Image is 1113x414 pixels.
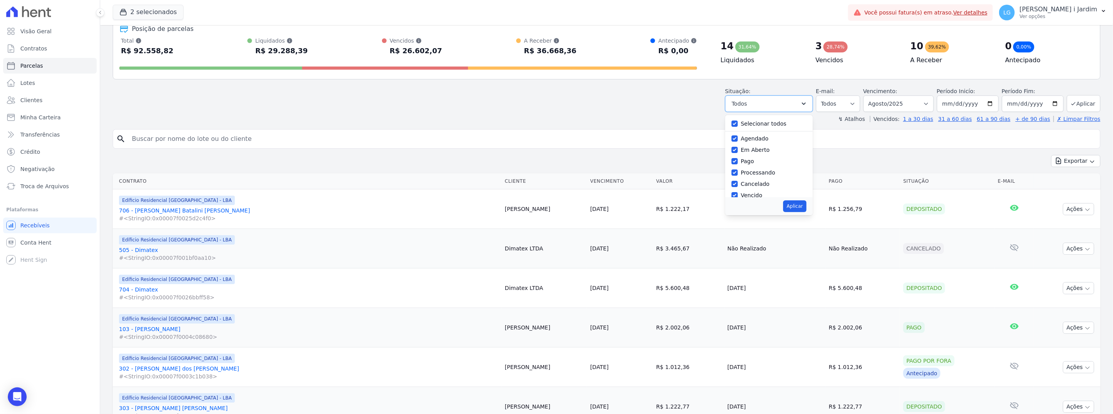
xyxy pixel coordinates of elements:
[826,308,900,347] td: R$ 2.002,06
[390,37,442,45] div: Vencidos
[121,45,173,57] div: R$ 92.558,82
[590,285,609,291] a: [DATE]
[1003,10,1011,15] span: LG
[993,2,1113,23] button: LG [PERSON_NAME] i Jardim Ver opções
[910,40,923,52] div: 10
[741,169,775,176] label: Processando
[119,373,499,380] span: #<StringIO:0x00007f0003c1b038>
[823,41,848,52] div: 28,74%
[1019,5,1097,13] p: [PERSON_NAME] i Jardim
[502,347,587,387] td: [PERSON_NAME]
[826,173,900,189] th: Pago
[732,99,747,108] span: Todos
[590,403,609,410] a: [DATE]
[524,37,576,45] div: A Receber
[590,206,609,212] a: [DATE]
[3,127,97,142] a: Transferências
[1063,282,1094,294] button: Ações
[720,40,733,52] div: 14
[864,9,988,17] span: Você possui fatura(s) em atraso.
[255,45,308,57] div: R$ 29.288,39
[953,9,988,16] a: Ver detalhes
[653,347,724,387] td: R$ 1.012,36
[127,131,1097,147] input: Buscar por nome do lote ou do cliente
[658,37,697,45] div: Antecipado
[725,95,813,112] button: Todos
[995,173,1034,189] th: E-mail
[925,41,949,52] div: 39,62%
[826,229,900,268] td: Não Realizado
[590,364,609,370] a: [DATE]
[658,45,697,57] div: R$ 0,00
[783,200,806,212] button: Aplicar
[590,245,609,252] a: [DATE]
[119,196,235,205] span: Edíficio Residencial [GEOGRAPHIC_DATA] - LBA
[741,121,787,127] label: Selecionar todos
[653,229,724,268] td: R$ 3.465,67
[724,173,826,189] th: Data de Pagamento
[1005,56,1088,65] h4: Antecipado
[119,235,235,245] span: Edíficio Residencial [GEOGRAPHIC_DATA] - LBA
[3,75,97,91] a: Lotes
[20,239,51,247] span: Conta Hent
[903,283,945,293] div: Depositado
[1063,401,1094,413] button: Ações
[113,173,502,189] th: Contrato
[20,96,42,104] span: Clientes
[590,324,609,331] a: [DATE]
[903,368,940,379] div: Antecipado
[119,325,499,341] a: 103 - [PERSON_NAME]#<StringIO:0x00007f0004c08680>
[938,116,972,122] a: 31 a 60 dias
[390,45,442,57] div: R$ 26.602,07
[121,37,173,45] div: Total
[119,275,235,284] span: Edíficio Residencial [GEOGRAPHIC_DATA] - LBA
[910,56,992,65] h4: A Receber
[863,88,897,94] label: Vencimento:
[826,189,900,229] td: R$ 1.256,79
[903,322,925,333] div: Pago
[20,221,50,229] span: Recebíveis
[119,393,235,403] span: Edíficio Residencial [GEOGRAPHIC_DATA] - LBA
[3,41,97,56] a: Contratos
[502,189,587,229] td: [PERSON_NAME]
[1054,116,1100,122] a: ✗ Limpar Filtros
[724,308,826,347] td: [DATE]
[903,243,944,254] div: Cancelado
[1013,41,1034,52] div: 0,00%
[20,131,60,139] span: Transferências
[20,148,40,156] span: Crédito
[1002,87,1064,95] label: Período Fim:
[119,254,499,262] span: #<StringIO:0x00007f001bf0aa10>
[8,387,27,406] div: Open Intercom Messenger
[119,333,499,341] span: #<StringIO:0x00007f0004c08680>
[3,178,97,194] a: Troca de Arquivos
[119,207,499,222] a: 706 - [PERSON_NAME] Batalini [PERSON_NAME]#<StringIO:0x00007f0025d2c4f0>
[502,268,587,308] td: Dimatex LTDA
[119,286,499,301] a: 704 - Dimatex#<StringIO:0x00007f0026bbff58>
[741,158,754,164] label: Pago
[132,24,194,34] div: Posição de parcelas
[903,203,945,214] div: Depositado
[119,354,235,363] span: Edíficio Residencial [GEOGRAPHIC_DATA] - LBA
[937,88,975,94] label: Período Inicío:
[1051,155,1100,167] button: Exportar
[1063,322,1094,334] button: Ações
[826,268,900,308] td: R$ 5.600,48
[816,88,835,94] label: E-mail:
[20,113,61,121] span: Minha Carteira
[119,365,499,380] a: 302 - [PERSON_NAME] dos [PERSON_NAME]#<StringIO:0x00007f0003c1b038>
[3,110,97,125] a: Minha Carteira
[3,144,97,160] a: Crédito
[1063,243,1094,255] button: Ações
[735,41,760,52] div: 31,64%
[20,79,35,87] span: Lotes
[3,58,97,74] a: Parcelas
[3,23,97,39] a: Visão Geral
[119,314,235,324] span: Edíficio Residencial [GEOGRAPHIC_DATA] - LBA
[119,246,499,262] a: 505 - Dimatex#<StringIO:0x00007f001bf0aa10>
[741,181,769,187] label: Cancelado
[724,347,826,387] td: [DATE]
[587,173,653,189] th: Vencimento
[1005,40,1012,52] div: 0
[20,45,47,52] span: Contratos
